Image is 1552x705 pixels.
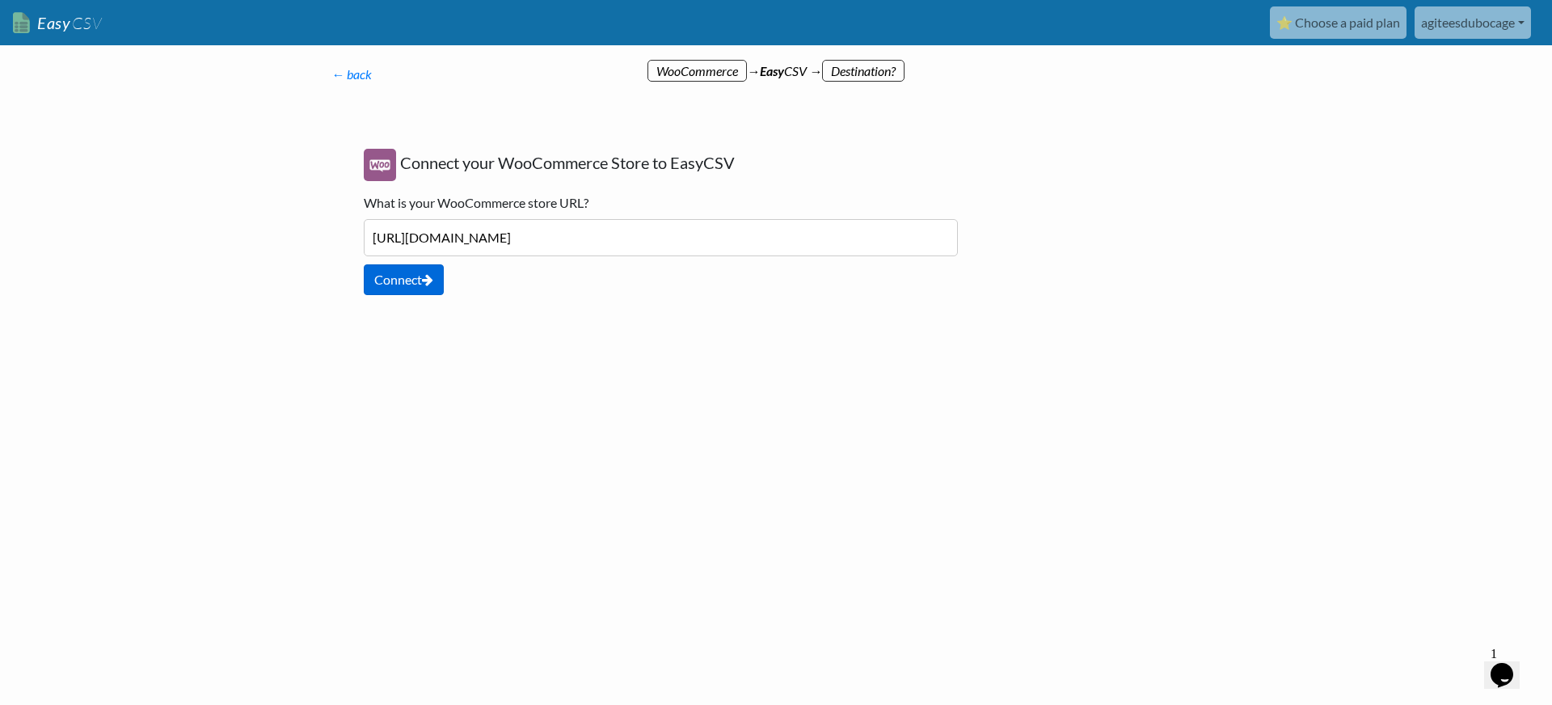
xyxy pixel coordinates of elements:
[1484,640,1536,689] iframe: chat widget
[364,219,958,256] input: ex: https://www.nike.com
[331,66,372,82] a: ← back
[315,45,1237,81] div: → CSV →
[13,6,102,40] a: EasyCSV
[1270,6,1406,39] a: ⭐ Choose a paid plan
[70,13,102,33] span: CSV
[1415,6,1531,39] a: agiteesdubocage
[364,149,396,181] img: WooCommerce
[364,149,958,181] h5: Connect your WooCommerce Store to EasyCSV
[364,264,444,295] button: Connect
[364,193,588,213] label: What is your WooCommerce store URL?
